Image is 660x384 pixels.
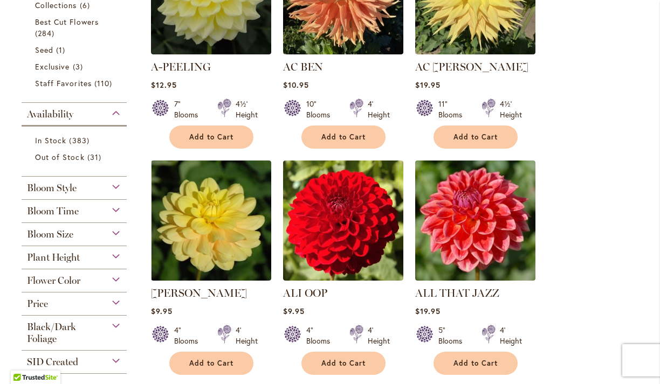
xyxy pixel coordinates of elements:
[415,60,528,73] a: AC [PERSON_NAME]
[27,321,76,345] span: Black/Dark Foliage
[236,99,258,120] div: 4½' Height
[35,27,57,39] span: 284
[27,275,80,287] span: Flower Color
[368,99,390,120] div: 4' Height
[415,160,535,281] img: ALL THAT JAZZ
[35,61,70,72] span: Exclusive
[35,151,116,163] a: Out of Stock 31
[27,356,78,368] span: SID Created
[453,359,498,368] span: Add to Cart
[27,182,77,194] span: Bloom Style
[415,287,499,299] a: ALL THAT JAZZ
[56,44,68,55] span: 1
[283,306,305,316] span: $9.95
[301,125,386,149] button: Add to Cart
[151,46,271,57] a: A-Peeling
[415,306,441,316] span: $19.95
[438,99,469,120] div: 11" Blooms
[438,325,469,346] div: 5" Blooms
[151,160,271,281] img: AHOY MATEY
[151,287,247,299] a: [PERSON_NAME]
[174,325,204,346] div: 4" Blooms
[27,252,80,263] span: Plant Height
[35,61,116,72] a: Exclusive
[35,44,116,55] a: Seed
[174,99,204,120] div: 7" Blooms
[368,325,390,346] div: 4' Height
[151,273,271,283] a: AHOY MATEY
[283,46,403,57] a: AC BEN
[283,80,309,90] span: $10.95
[321,359,366,368] span: Add to Cart
[69,135,92,146] span: 383
[283,273,403,283] a: ALI OOP
[94,78,115,89] span: 110
[27,205,79,217] span: Bloom Time
[35,16,116,39] a: Best Cut Flowers
[500,99,522,120] div: 4½' Height
[434,125,518,149] button: Add to Cart
[236,325,258,346] div: 4' Height
[35,78,116,89] a: Staff Favorites
[301,352,386,375] button: Add to Cart
[35,78,92,88] span: Staff Favorites
[189,132,233,142] span: Add to Cart
[283,60,323,73] a: AC BEN
[27,298,48,310] span: Price
[283,160,403,281] img: ALI OOP
[434,352,518,375] button: Add to Cart
[8,346,38,376] iframe: Launch Accessibility Center
[35,135,66,145] span: In Stock
[35,45,53,55] span: Seed
[500,325,522,346] div: 4' Height
[415,80,441,90] span: $19.95
[87,151,104,163] span: 31
[73,61,86,72] span: 3
[453,132,498,142] span: Add to Cart
[35,135,116,146] a: In Stock 383
[306,99,336,120] div: 10" Blooms
[169,352,253,375] button: Add to Cart
[189,359,233,368] span: Add to Cart
[35,152,85,162] span: Out of Stock
[151,306,173,316] span: $9.95
[35,17,99,27] span: Best Cut Flowers
[151,60,211,73] a: A-PEELING
[283,287,327,299] a: ALI OOP
[27,228,73,240] span: Bloom Size
[415,46,535,57] a: AC Jeri
[151,80,177,90] span: $12.95
[169,125,253,149] button: Add to Cart
[415,273,535,283] a: ALL THAT JAZZ
[306,325,336,346] div: 4" Blooms
[27,108,73,120] span: Availability
[321,132,366,142] span: Add to Cart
